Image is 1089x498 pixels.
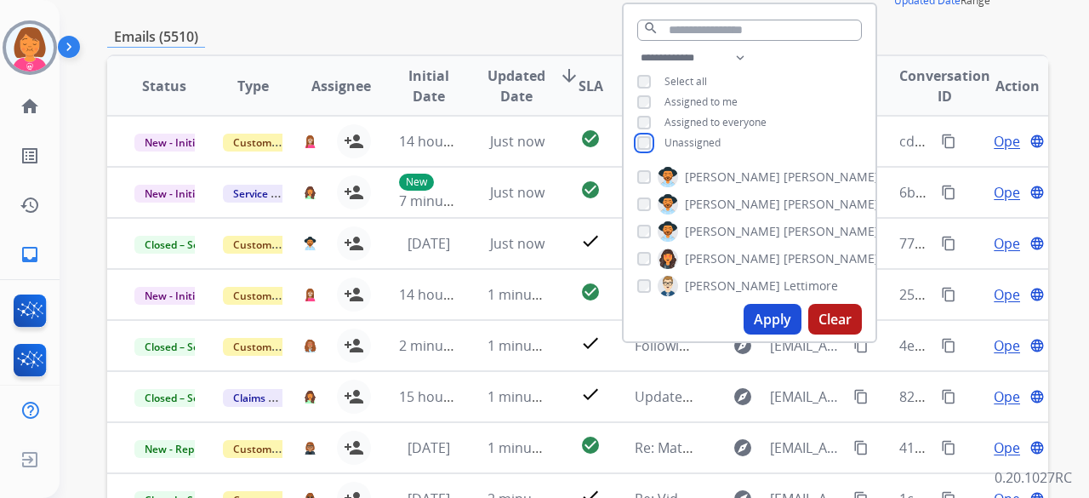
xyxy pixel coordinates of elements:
[223,389,339,407] span: Claims Adjudication
[994,131,1029,152] span: Open
[664,74,707,89] span: Select all
[635,438,802,457] span: Re: Mattress Replacement
[304,135,316,148] img: agent-avatar
[487,336,572,355] span: 1 minute ago
[304,441,316,455] img: agent-avatar
[994,335,1029,356] span: Open
[134,185,214,203] span: New - Initial
[784,169,879,186] span: [PERSON_NAME]
[20,195,40,215] mat-icon: history
[853,389,869,404] mat-icon: content_copy
[304,339,316,352] img: agent-avatar
[770,438,843,458] span: [EMAIL_ADDRESS][DOMAIN_NAME]
[580,129,601,149] mat-icon: check_circle
[134,236,229,254] span: Closed – Solved
[490,132,544,151] span: Just now
[685,196,780,213] span: [PERSON_NAME]
[580,231,601,251] mat-icon: check
[134,287,214,305] span: New - Initial
[304,186,316,199] img: agent-avatar
[134,134,214,152] span: New - Initial
[808,304,862,335] button: Clear
[142,76,186,96] span: Status
[487,387,572,406] span: 1 minute ago
[344,233,364,254] mat-icon: person_add
[344,438,364,458] mat-icon: person_add
[941,185,956,200] mat-icon: content_copy
[1029,287,1045,302] mat-icon: language
[770,386,843,407] span: [EMAIL_ADDRESS][DOMAIN_NAME]
[134,389,229,407] span: Closed – Solved
[344,131,364,152] mat-icon: person_add
[399,132,483,151] span: 14 hours ago
[685,278,780,295] span: [PERSON_NAME]
[941,440,956,455] mat-icon: content_copy
[20,244,40,265] mat-icon: inbox
[1029,185,1045,200] mat-icon: language
[223,236,334,254] span: Customer Support
[134,440,212,458] span: New - Reply
[941,338,956,353] mat-icon: content_copy
[487,66,545,106] span: Updated Date
[733,438,753,458] mat-icon: explore
[304,288,316,301] img: agent-avatar
[223,185,320,203] span: Service Support
[941,287,956,302] mat-icon: content_copy
[304,237,316,250] img: agent-avatar
[6,24,54,72] img: avatar
[784,223,879,240] span: [PERSON_NAME]
[784,278,838,295] span: Lettimore
[399,387,483,406] span: 15 hours ago
[664,135,721,150] span: Unassigned
[223,134,334,152] span: Customer Support
[344,386,364,407] mat-icon: person_add
[1029,440,1045,455] mat-icon: language
[1029,389,1045,404] mat-icon: language
[744,304,801,335] button: Apply
[223,287,334,305] span: Customer Support
[399,66,459,106] span: Initial Date
[733,386,753,407] mat-icon: explore
[664,94,738,109] span: Assigned to me
[344,335,364,356] mat-icon: person_add
[994,284,1029,305] span: Open
[580,282,601,302] mat-icon: check_circle
[899,66,990,106] span: Conversation ID
[20,96,40,117] mat-icon: home
[994,386,1029,407] span: Open
[580,333,601,353] mat-icon: check
[960,56,1048,116] th: Action
[399,285,483,304] span: 14 hours ago
[304,390,316,404] img: agent-avatar
[995,467,1072,488] p: 0.20.1027RC
[643,20,659,36] mat-icon: search
[20,146,40,166] mat-icon: list_alt
[487,285,572,304] span: 1 minute ago
[223,338,334,356] span: Customer Support
[853,338,869,353] mat-icon: content_copy
[1029,236,1045,251] mat-icon: language
[487,438,572,457] span: 1 minute ago
[685,250,780,267] span: [PERSON_NAME]
[580,180,601,200] mat-icon: check_circle
[490,234,544,253] span: Just now
[223,440,334,458] span: Customer Support
[580,435,601,455] mat-icon: check_circle
[994,233,1029,254] span: Open
[344,284,364,305] mat-icon: person_add
[344,182,364,203] mat-icon: person_add
[580,384,601,404] mat-icon: check
[1029,338,1045,353] mat-icon: language
[559,66,579,86] mat-icon: arrow_downward
[490,183,544,202] span: Just now
[733,335,753,356] mat-icon: explore
[664,115,767,129] span: Assigned to everyone
[311,76,371,96] span: Assignee
[399,336,490,355] span: 2 minutes ago
[408,234,450,253] span: [DATE]
[770,335,843,356] span: [EMAIL_ADDRESS][DOMAIN_NAME]
[1029,134,1045,149] mat-icon: language
[685,169,780,186] span: [PERSON_NAME]
[408,438,450,457] span: [DATE]
[579,76,603,96] span: SLA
